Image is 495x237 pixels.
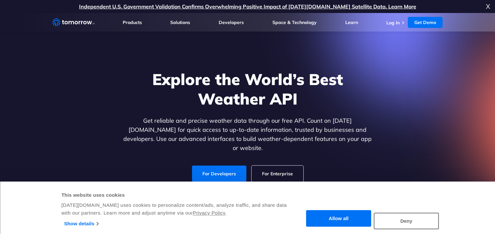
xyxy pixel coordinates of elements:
a: Space & Technology [272,19,317,25]
div: [DATE][DOMAIN_NAME] uses cookies to personalize content/ads, analyze traffic, and share data with... [62,201,288,217]
a: Independent U.S. Government Validation Confirms Overwhelming Positive Impact of [DATE][DOMAIN_NAM... [79,3,416,10]
a: Solutions [170,19,190,25]
a: Products [123,19,142,25]
button: Deny [374,213,439,229]
a: Log In [386,20,400,26]
a: For Developers [192,166,246,182]
a: For Enterprise [252,166,303,182]
h1: Explore the World’s Best Weather API [122,69,373,108]
p: Get reliable and precise weather data through our free API. Count on [DATE][DOMAIN_NAME] for quic... [122,116,373,153]
a: Show details [64,219,98,229]
a: Developers [219,19,244,25]
a: Get Demo [408,17,443,28]
button: Allow all [306,210,371,227]
a: Home link [52,18,95,27]
a: Learn [345,19,358,25]
a: Privacy Policy [193,210,226,216]
div: This website uses cookies [62,191,288,199]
